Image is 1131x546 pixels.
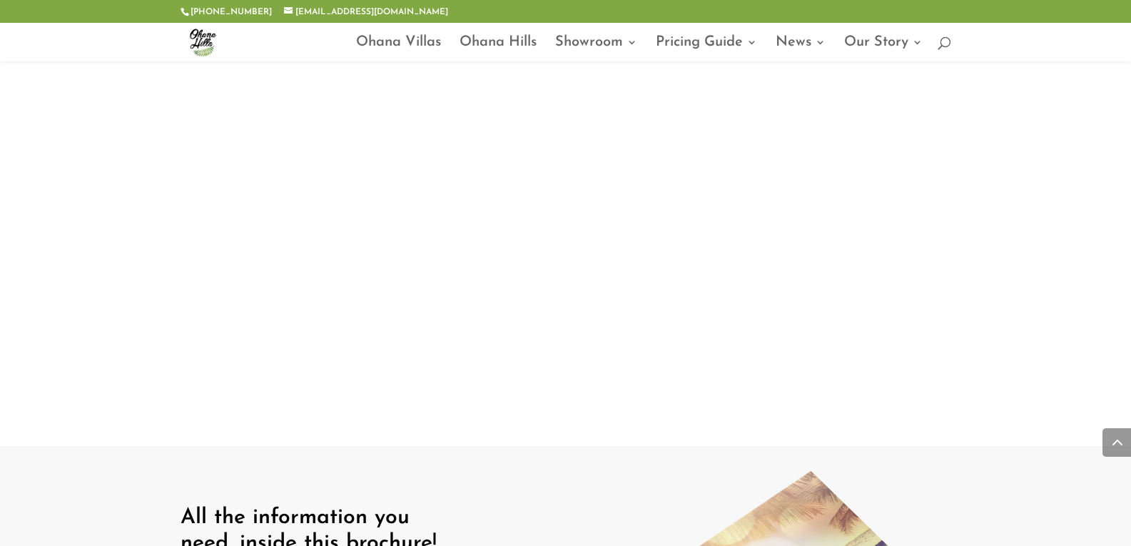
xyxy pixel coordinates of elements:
[776,37,826,61] a: News
[555,37,637,61] a: Showroom
[656,37,757,61] a: Pricing Guide
[191,8,272,16] a: [PHONE_NUMBER]
[183,23,222,61] img: ohana-hills
[460,37,537,61] a: Ohana Hills
[181,4,951,438] iframe: Invest in OH Villas - Homepage Video
[844,37,923,61] a: Our Story
[356,37,441,61] a: Ohana Villas
[284,8,448,16] a: [EMAIL_ADDRESS][DOMAIN_NAME]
